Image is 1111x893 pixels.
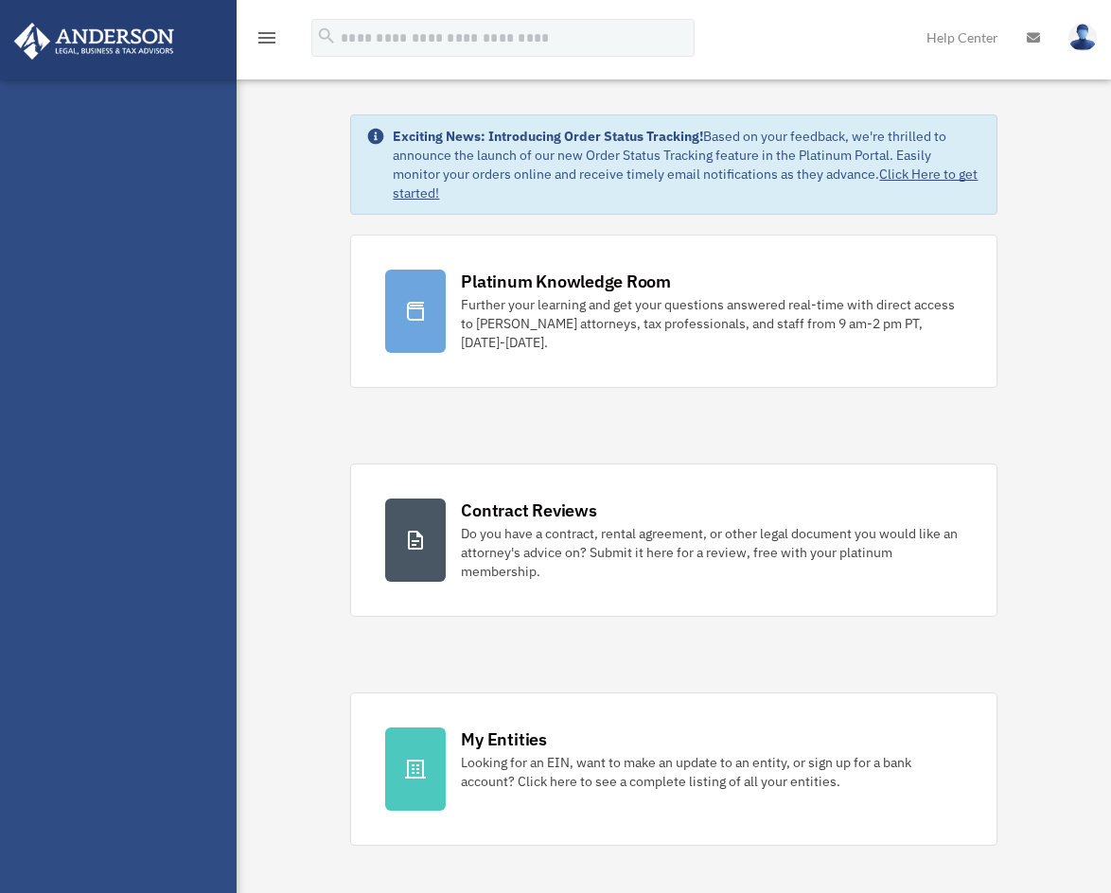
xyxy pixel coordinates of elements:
[256,26,278,49] i: menu
[350,235,996,388] a: Platinum Knowledge Room Further your learning and get your questions answered real-time with dire...
[393,127,980,202] div: Based on your feedback, we're thrilled to announce the launch of our new Order Status Tracking fe...
[461,295,961,352] div: Further your learning and get your questions answered real-time with direct access to [PERSON_NAM...
[393,166,978,201] a: Click Here to get started!
[9,23,180,60] img: Anderson Advisors Platinum Portal
[1068,24,1097,51] img: User Pic
[461,499,596,522] div: Contract Reviews
[461,524,961,581] div: Do you have a contract, rental agreement, or other legal document you would like an attorney's ad...
[461,270,671,293] div: Platinum Knowledge Room
[461,727,546,751] div: My Entities
[393,128,703,145] strong: Exciting News: Introducing Order Status Tracking!
[350,692,996,846] a: My Entities Looking for an EIN, want to make an update to an entity, or sign up for a bank accoun...
[316,26,337,46] i: search
[256,33,278,49] a: menu
[350,464,996,617] a: Contract Reviews Do you have a contract, rental agreement, or other legal document you would like...
[461,753,961,791] div: Looking for an EIN, want to make an update to an entity, or sign up for a bank account? Click her...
